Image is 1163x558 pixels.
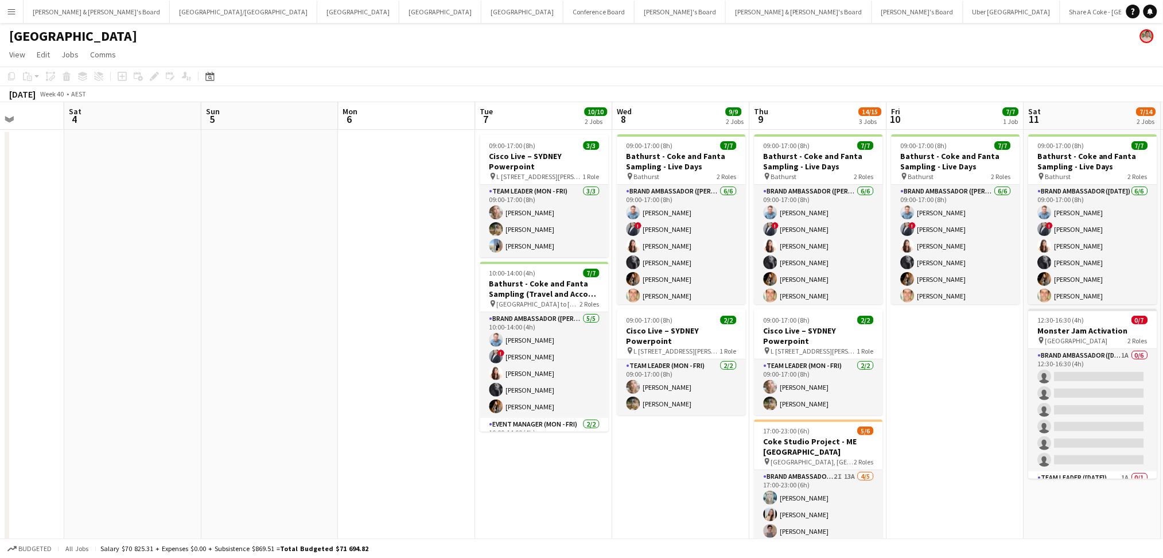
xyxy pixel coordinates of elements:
[6,542,53,555] button: Budgeted
[635,1,726,23] button: [PERSON_NAME]'s Board
[38,90,67,98] span: Week 40
[18,545,52,553] span: Budgeted
[317,1,399,23] button: [GEOGRAPHIC_DATA]
[726,1,872,23] button: [PERSON_NAME] & [PERSON_NAME]'s Board
[399,1,481,23] button: [GEOGRAPHIC_DATA]
[37,49,50,60] span: Edit
[5,47,30,62] a: View
[100,544,368,553] div: Salary $70 825.31 + Expenses $0.00 + Subsistence $869.51 =
[481,1,563,23] button: [GEOGRAPHIC_DATA]
[85,47,120,62] a: Comms
[280,544,368,553] span: Total Budgeted $71 694.82
[32,47,55,62] a: Edit
[24,1,170,23] button: [PERSON_NAME] & [PERSON_NAME]'s Board
[9,88,36,100] div: [DATE]
[63,544,91,553] span: All jobs
[57,47,83,62] a: Jobs
[563,1,635,23] button: Conference Board
[963,1,1060,23] button: Uber [GEOGRAPHIC_DATA]
[90,49,116,60] span: Comms
[1140,29,1154,43] app-user-avatar: Arrence Torres
[872,1,963,23] button: [PERSON_NAME]'s Board
[170,1,317,23] button: [GEOGRAPHIC_DATA]/[GEOGRAPHIC_DATA]
[61,49,79,60] span: Jobs
[9,28,137,45] h1: [GEOGRAPHIC_DATA]
[71,90,86,98] div: AEST
[9,49,25,60] span: View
